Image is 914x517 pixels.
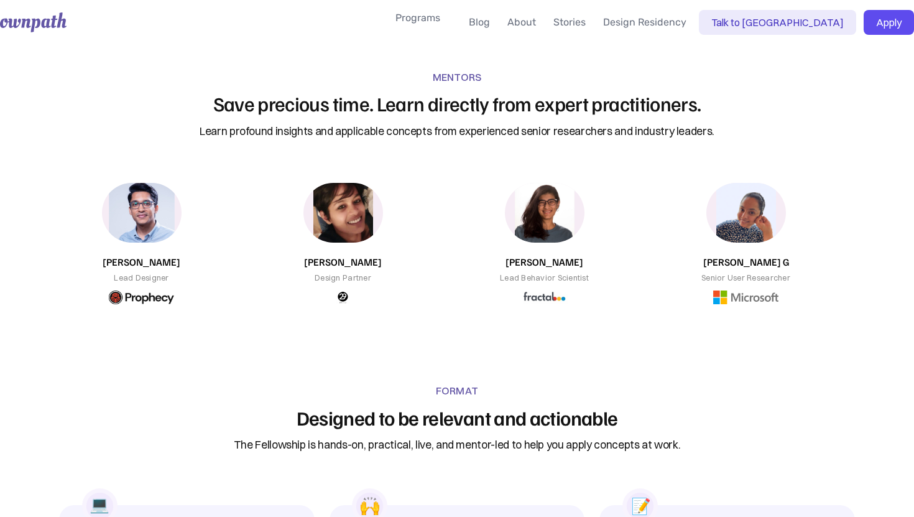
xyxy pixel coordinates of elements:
[449,183,640,304] a: [PERSON_NAME]Lead Behavior Scientist
[103,255,180,269] h2: [PERSON_NAME]
[114,271,168,284] div: Lead Designer
[247,183,439,304] a: [PERSON_NAME]Design Partner
[711,15,844,30] div: Talk to [GEOGRAPHIC_DATA]
[598,12,691,32] a: Design Residency
[304,255,382,269] h2: [PERSON_NAME]
[297,384,618,398] div: FORMAT
[46,183,238,304] a: [PERSON_NAME]Lead Designer
[699,10,856,35] a: Talk to [GEOGRAPHIC_DATA]
[500,271,589,284] div: Lead Behavior Scientist
[650,183,842,304] a: [PERSON_NAME] GSenior User Researcher
[701,271,790,284] div: Senior User Researcher
[464,12,495,32] a: Blog
[200,123,714,139] p: Learn profound insights and applicable concepts from experienced senior researchers and industry ...
[390,8,456,37] div: Programs
[864,10,914,35] a: Apply
[213,91,701,115] h2: Save precious time. Learn directly from expert practitioners.
[297,406,618,429] h2: Designed to be relevant and actionable
[234,437,681,453] p: The Fellowship is hands-on, practical, live, and mentor-led to help you apply concepts at work.
[433,70,481,84] div: MENTORS
[703,255,789,269] h2: [PERSON_NAME] G
[315,271,371,284] div: Design Partner
[876,17,902,28] div: Apply
[502,12,541,32] a: About
[505,255,583,269] h2: [PERSON_NAME]
[395,11,440,26] div: Programs
[548,12,591,32] a: Stories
